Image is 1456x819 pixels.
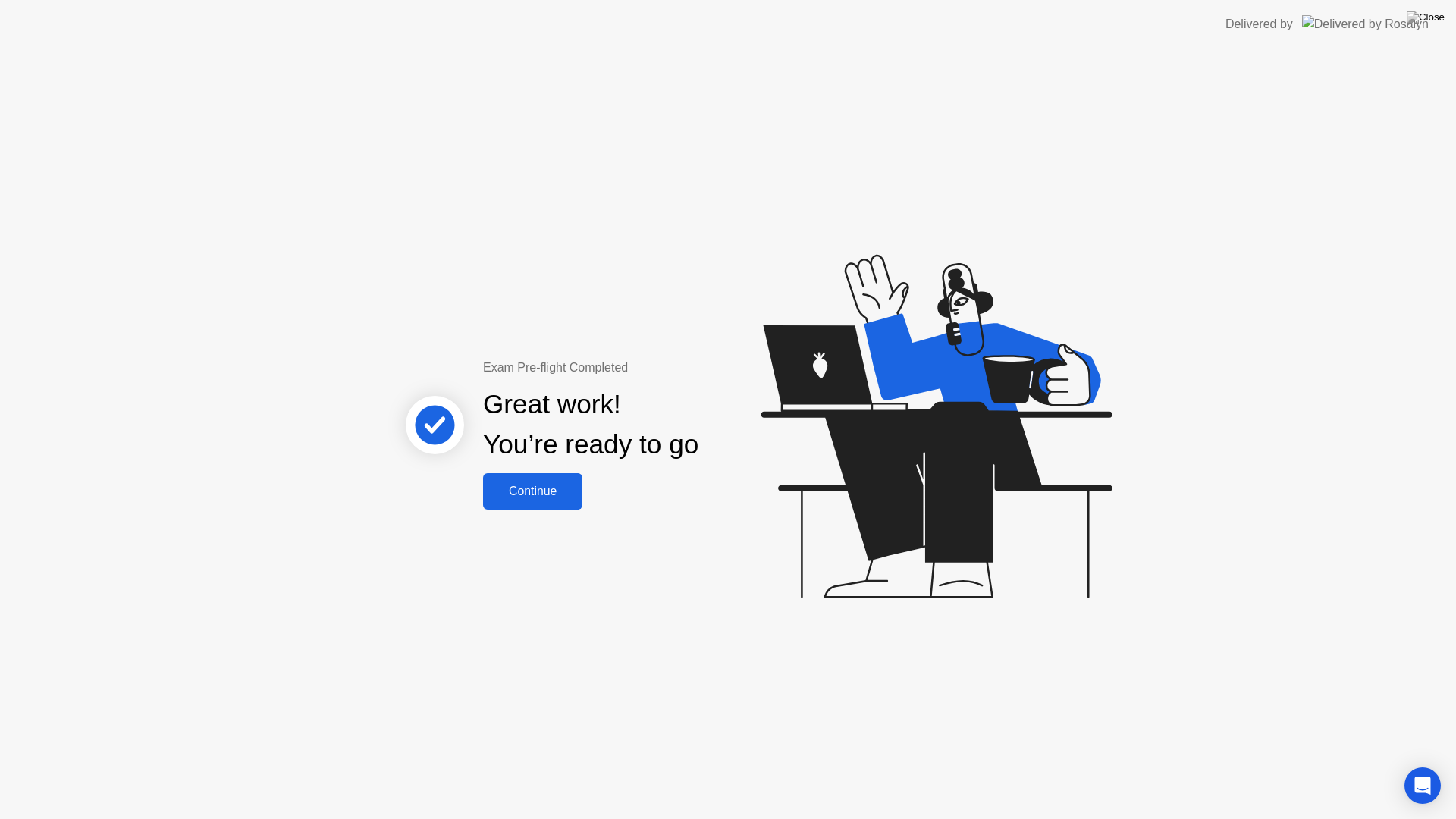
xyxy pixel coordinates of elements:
div: Delivered by [1225,15,1293,33]
img: Delivered by Rosalyn [1302,15,1429,33]
img: Close [1407,11,1445,24]
div: Great work! You’re ready to go [483,384,698,465]
div: Exam Pre-flight Completed [483,359,796,377]
div: Open Intercom Messenger [1404,767,1441,804]
div: Continue [488,485,578,498]
button: Continue [483,473,582,510]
